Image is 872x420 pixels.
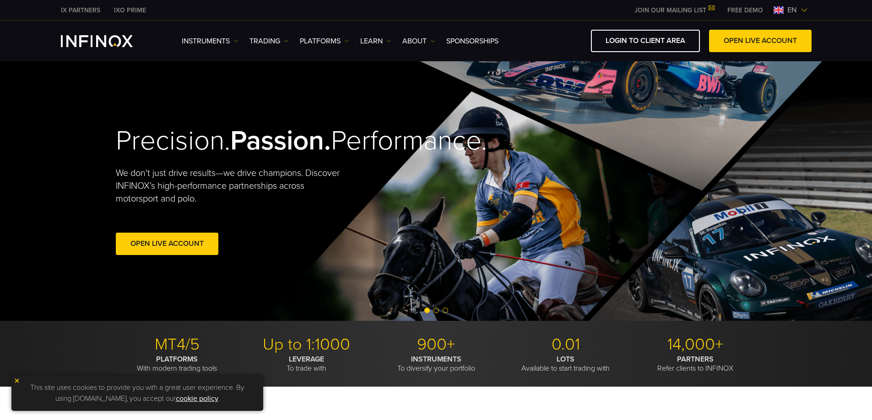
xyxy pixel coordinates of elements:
a: SPONSORSHIPS [446,36,498,47]
img: yellow close icon [14,377,20,384]
strong: Passion. [230,124,331,157]
a: JOIN OUR MAILING LIST [628,6,720,14]
a: Instruments [182,36,238,47]
p: 14,000+ [634,335,757,355]
p: 0.01 [504,335,627,355]
a: Learn [360,36,391,47]
p: 900+ [375,335,498,355]
span: Go to slide 3 [443,308,448,313]
p: This site uses cookies to provide you with a great user experience. By using [DOMAIN_NAME], you a... [16,380,259,406]
a: LOGIN TO CLIENT AREA [591,30,700,52]
p: We don't just drive results—we drive champions. Discover INFINOX’s high-performance partnerships ... [116,167,347,205]
a: cookie policy [176,394,218,403]
strong: INSTRUMENTS [411,355,461,364]
p: Refer clients to INFINOX [634,355,757,373]
strong: PLATFORMS [156,355,198,364]
p: To diversify your portfolio [375,355,498,373]
span: Go to slide 2 [433,308,439,313]
a: Open Live Account [116,233,218,255]
span: Go to slide 1 [424,308,430,313]
a: ABOUT [402,36,435,47]
a: INFINOX Logo [61,35,154,47]
h2: Precision. Performance. [116,124,404,158]
p: Available to start trading with [504,355,627,373]
a: INFINOX MENU [720,5,770,15]
a: OPEN LIVE ACCOUNT [709,30,812,52]
strong: PARTNERS [677,355,714,364]
a: INFINOX [107,5,153,15]
a: INFINOX [54,5,107,15]
span: en [784,5,801,16]
p: With modern trading tools [116,355,238,373]
strong: LOTS [557,355,574,364]
strong: LEVERAGE [289,355,324,364]
a: PLATFORMS [300,36,349,47]
p: Up to 1:1000 [245,335,368,355]
p: MT4/5 [116,335,238,355]
a: TRADING [249,36,288,47]
p: To trade with [245,355,368,373]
